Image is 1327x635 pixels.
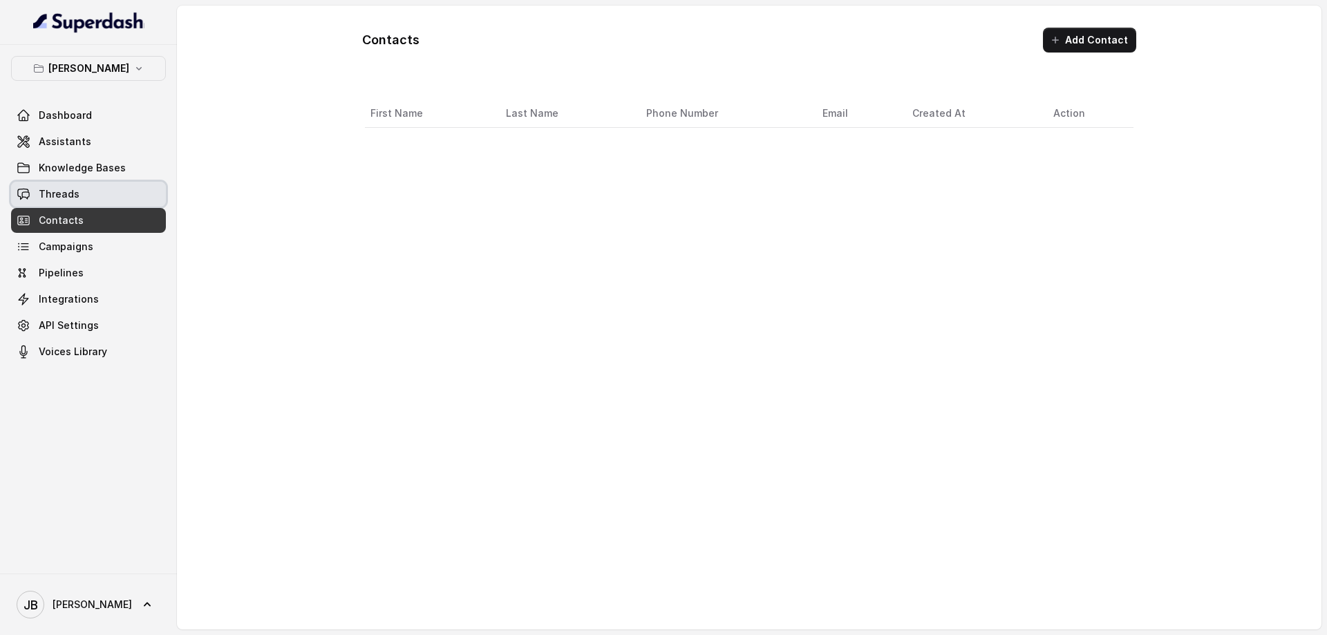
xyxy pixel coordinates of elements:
span: Integrations [39,292,99,306]
a: Pipelines [11,260,166,285]
button: Add Contact [1043,28,1136,53]
th: Action [1042,99,1133,128]
span: [PERSON_NAME] [53,598,132,612]
span: Contacts [39,214,84,227]
a: Integrations [11,287,166,312]
a: Threads [11,182,166,207]
span: Knowledge Bases [39,161,126,175]
th: Last Name [495,99,635,128]
span: API Settings [39,319,99,332]
img: light.svg [33,11,144,33]
a: Knowledge Bases [11,155,166,180]
th: Created At [901,99,1043,128]
a: Voices Library [11,339,166,364]
span: Voices Library [39,345,107,359]
span: Campaigns [39,240,93,254]
h1: Contacts [362,29,420,51]
span: Pipelines [39,266,84,280]
th: Phone Number [635,99,811,128]
a: Dashboard [11,103,166,128]
a: Campaigns [11,234,166,259]
th: Email [811,99,901,128]
button: [PERSON_NAME] [11,56,166,81]
a: API Settings [11,313,166,338]
th: First Name [365,99,495,128]
span: Dashboard [39,108,92,122]
p: [PERSON_NAME] [48,60,129,77]
span: Threads [39,187,79,201]
a: [PERSON_NAME] [11,585,166,624]
a: Contacts [11,208,166,233]
a: Assistants [11,129,166,154]
text: JB [23,598,38,612]
span: Assistants [39,135,91,149]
